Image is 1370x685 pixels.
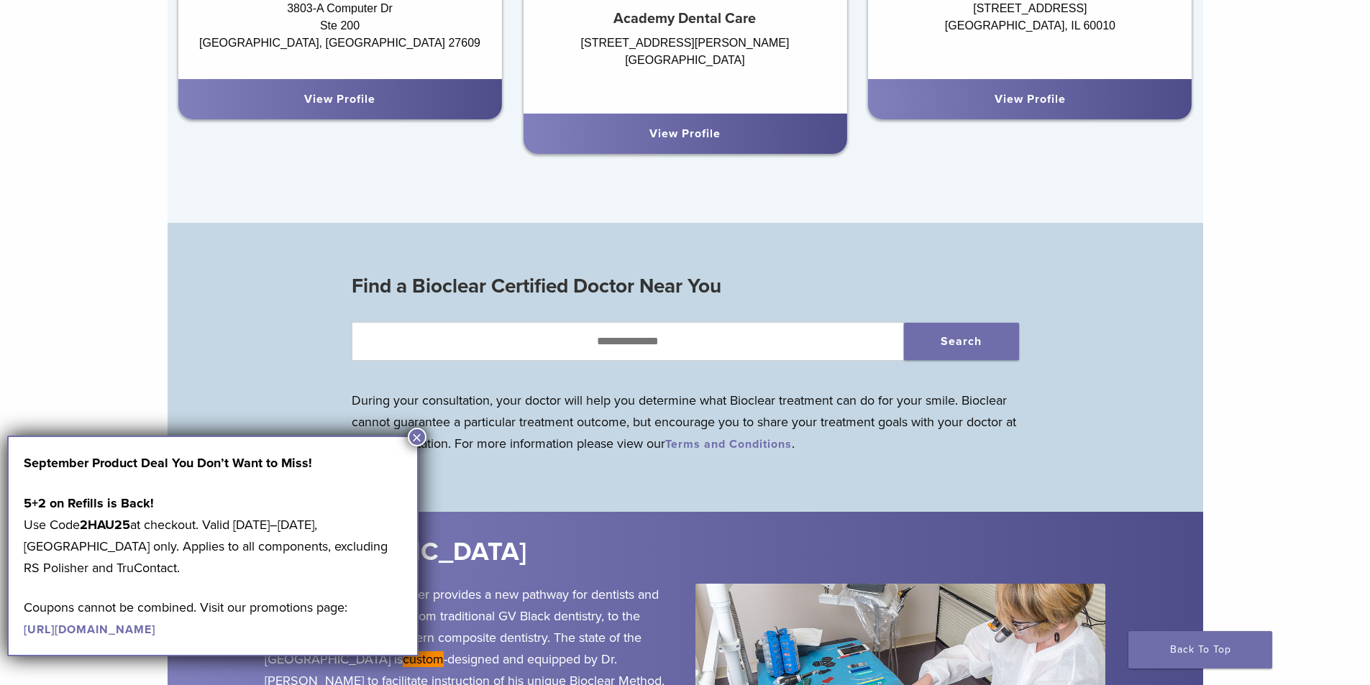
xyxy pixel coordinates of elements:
[352,269,1019,303] h3: Find a Bioclear Certified Doctor Near You
[665,437,792,451] a: Terms and Conditions
[904,323,1019,360] button: Search
[24,597,402,640] p: Coupons cannot be combined. Visit our promotions page:
[80,517,130,533] strong: 2HAU25
[613,10,756,27] strong: Academy Dental Care
[24,455,312,471] strong: September Product Deal You Don’t Want to Miss!
[1128,631,1272,668] a: Back To Top
[24,492,402,579] p: Use Code at checkout. Valid [DATE]–[DATE], [GEOGRAPHIC_DATA] only. Applies to all components, exc...
[265,535,771,569] h2: [GEOGRAPHIC_DATA]
[304,92,375,106] a: View Profile
[523,35,846,99] div: [STREET_ADDRESS][PERSON_NAME] [GEOGRAPHIC_DATA]
[403,651,444,667] em: custom
[24,622,155,637] a: [URL][DOMAIN_NAME]
[352,390,1019,454] p: During your consultation, your doctor will help you determine what Bioclear treatment can do for ...
[995,92,1066,106] a: View Profile
[24,495,154,511] strong: 5+2 on Refills is Back!
[649,127,721,141] a: View Profile
[408,428,426,446] button: Close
